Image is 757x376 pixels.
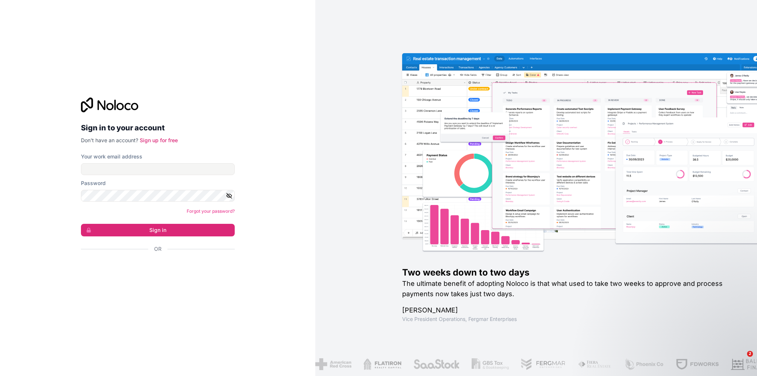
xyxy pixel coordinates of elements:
[402,267,733,278] h1: Two weeks down to two days
[154,245,162,253] span: Or
[472,358,509,370] img: /assets/gbstax-C-GtDUiK.png
[81,180,106,187] label: Password
[402,315,733,323] h1: Vice President Operations , Fergmar Enterprises
[413,358,460,370] img: /assets/saastock-C6Zbiodz.png
[363,358,402,370] img: /assets/flatiron-C8eUkumj.png
[140,137,178,143] a: Sign up for free
[81,137,138,143] span: Don't have an account?
[402,278,733,299] h2: The ultimate benefit of adopting Noloco is that what used to take two weeks to approve and proces...
[187,208,235,214] a: Forgot your password?
[624,358,664,370] img: /assets/phoenix-BREaitsQ.png
[676,358,719,370] img: /assets/fdworks-Bi04fVtw.png
[609,304,757,356] iframe: Intercom notifications message
[77,261,232,277] iframe: Sign in with Google Button
[402,305,733,315] h1: [PERSON_NAME]
[521,358,566,370] img: /assets/fergmar-CudnrXN5.png
[747,351,753,357] span: 2
[81,190,235,202] input: Password
[81,224,235,236] button: Sign in
[732,351,750,369] iframe: Intercom live chat
[315,358,351,370] img: /assets/american-red-cross-BAupjrZR.png
[578,358,612,370] img: /assets/fiera-fwj2N5v4.png
[81,163,235,175] input: Email address
[81,153,142,160] label: Your work email address
[81,121,235,134] h2: Sign in to your account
